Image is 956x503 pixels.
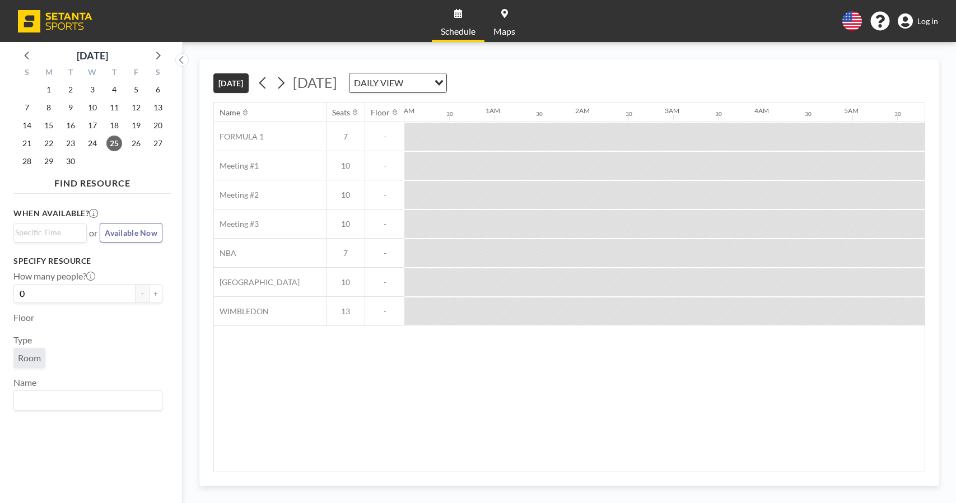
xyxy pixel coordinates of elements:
span: Tuesday, September 23, 2025 [63,136,78,151]
div: 30 [715,110,722,118]
span: [GEOGRAPHIC_DATA] [214,277,300,287]
span: 13 [327,306,365,316]
span: Monday, September 15, 2025 [41,118,57,133]
div: 5AM [844,106,859,115]
span: Tuesday, September 9, 2025 [63,100,78,115]
span: Friday, September 19, 2025 [128,118,144,133]
div: Seats [332,108,350,118]
span: Meeting #3 [214,219,259,229]
label: How many people? [13,271,95,282]
input: Search for option [15,393,156,408]
span: 10 [327,277,365,287]
span: Monday, September 1, 2025 [41,82,57,97]
div: 30 [626,110,632,118]
span: or [89,227,97,239]
span: Sunday, September 21, 2025 [19,136,35,151]
div: Search for option [14,224,86,241]
span: 7 [327,132,365,142]
div: M [38,66,60,81]
div: 30 [536,110,543,118]
span: Thursday, September 11, 2025 [106,100,122,115]
span: Tuesday, September 30, 2025 [63,153,78,169]
input: Search for option [15,226,80,239]
div: 1AM [486,106,500,115]
span: Thursday, September 25, 2025 [106,136,122,151]
div: 4AM [754,106,769,115]
span: [DATE] [293,74,337,91]
span: Log in [917,16,938,26]
input: Search for option [407,76,428,90]
span: Meeting #1 [214,161,259,171]
img: organization-logo [18,10,92,32]
span: - [365,306,404,316]
div: 12AM [396,106,414,115]
button: - [136,284,149,303]
label: Name [13,377,36,388]
div: 30 [805,110,812,118]
span: Saturday, September 20, 2025 [150,118,166,133]
span: Schedule [441,27,475,36]
div: F [125,66,147,81]
span: Saturday, September 6, 2025 [150,82,166,97]
div: T [60,66,82,81]
span: Thursday, September 4, 2025 [106,82,122,97]
div: 30 [894,110,901,118]
span: 10 [327,219,365,229]
div: 2AM [575,106,590,115]
span: Room [18,352,41,364]
div: Search for option [349,73,446,92]
div: [DATE] [77,48,108,63]
h3: Specify resource [13,256,162,266]
span: Monday, September 8, 2025 [41,100,57,115]
label: Floor [13,312,34,323]
div: Name [220,108,240,118]
span: Maps [493,27,515,36]
span: Sunday, September 7, 2025 [19,100,35,115]
a: Log in [898,13,938,29]
span: Wednesday, September 10, 2025 [85,100,100,115]
span: - [365,132,404,142]
span: Thursday, September 18, 2025 [106,118,122,133]
span: Friday, September 5, 2025 [128,82,144,97]
span: Saturday, September 27, 2025 [150,136,166,151]
div: 3AM [665,106,679,115]
div: W [82,66,104,81]
span: Monday, September 22, 2025 [41,136,57,151]
span: NBA [214,248,236,258]
label: Type [13,334,32,346]
span: Friday, September 12, 2025 [128,100,144,115]
span: Sunday, September 14, 2025 [19,118,35,133]
span: - [365,161,404,171]
span: Tuesday, September 16, 2025 [63,118,78,133]
span: Wednesday, September 24, 2025 [85,136,100,151]
span: Monday, September 29, 2025 [41,153,57,169]
span: FORMULA 1 [214,132,264,142]
span: Friday, September 26, 2025 [128,136,144,151]
span: - [365,190,404,200]
div: S [147,66,169,81]
div: Floor [371,108,390,118]
div: S [16,66,38,81]
span: Wednesday, September 3, 2025 [85,82,100,97]
span: - [365,219,404,229]
h4: FIND RESOURCE [13,173,171,189]
button: Available Now [100,223,162,243]
span: Sunday, September 28, 2025 [19,153,35,169]
span: Wednesday, September 17, 2025 [85,118,100,133]
span: DAILY VIEW [352,76,405,90]
span: 10 [327,161,365,171]
div: 30 [446,110,453,118]
span: Tuesday, September 2, 2025 [63,82,78,97]
span: 7 [327,248,365,258]
span: Meeting #2 [214,190,259,200]
span: Saturday, September 13, 2025 [150,100,166,115]
span: 10 [327,190,365,200]
button: [DATE] [213,73,249,93]
div: Search for option [14,391,162,410]
span: - [365,277,404,287]
span: WIMBLEDON [214,306,269,316]
span: - [365,248,404,258]
span: Available Now [105,228,157,237]
div: T [103,66,125,81]
button: + [149,284,162,303]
